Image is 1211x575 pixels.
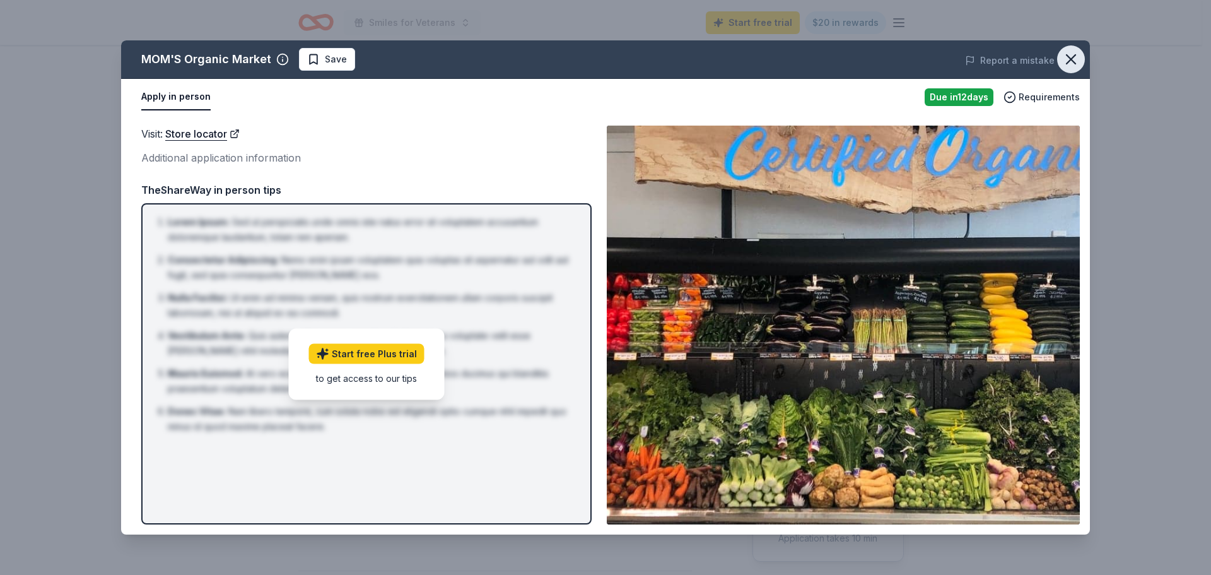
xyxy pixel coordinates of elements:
div: MOM'S Organic Market [141,49,271,69]
button: Report a mistake [965,53,1055,68]
span: Consectetur Adipiscing : [168,254,279,265]
div: TheShareWay in person tips [141,182,592,198]
div: Due in 12 days [925,88,993,106]
div: Additional application information [141,150,592,166]
a: Store locator [165,126,240,142]
span: Donec Vitae : [168,406,226,417]
li: Ut enim ad minima veniam, quis nostrum exercitationem ullam corporis suscipit laboriosam, nisi ut... [168,290,573,321]
span: Lorem Ipsum : [168,216,230,227]
button: Requirements [1003,90,1080,105]
li: Nam libero tempore, cum soluta nobis est eligendi optio cumque nihil impedit quo minus id quod ma... [168,404,573,434]
span: Vestibulum Ante : [168,330,246,341]
div: Visit : [141,126,592,142]
img: Image for MOM'S Organic Market [607,126,1080,525]
div: to get access to our tips [309,371,424,384]
a: Start free Plus trial [309,343,424,364]
span: Mauris Euismod : [168,368,243,379]
li: At vero eos et accusamus et iusto odio dignissimos ducimus qui blanditiis praesentium voluptatum ... [168,366,573,396]
span: Requirements [1019,90,1080,105]
button: Apply in person [141,84,211,110]
li: Quis autem vel eum iure reprehenderit qui in ea voluptate velit esse [PERSON_NAME] nihil molestia... [168,328,573,359]
span: Nulla Facilisi : [168,292,228,303]
button: Save [299,48,355,71]
li: Nemo enim ipsam voluptatem quia voluptas sit aspernatur aut odit aut fugit, sed quia consequuntur... [168,252,573,283]
span: Save [325,52,347,67]
li: Sed ut perspiciatis unde omnis iste natus error sit voluptatem accusantium doloremque laudantium,... [168,215,573,245]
